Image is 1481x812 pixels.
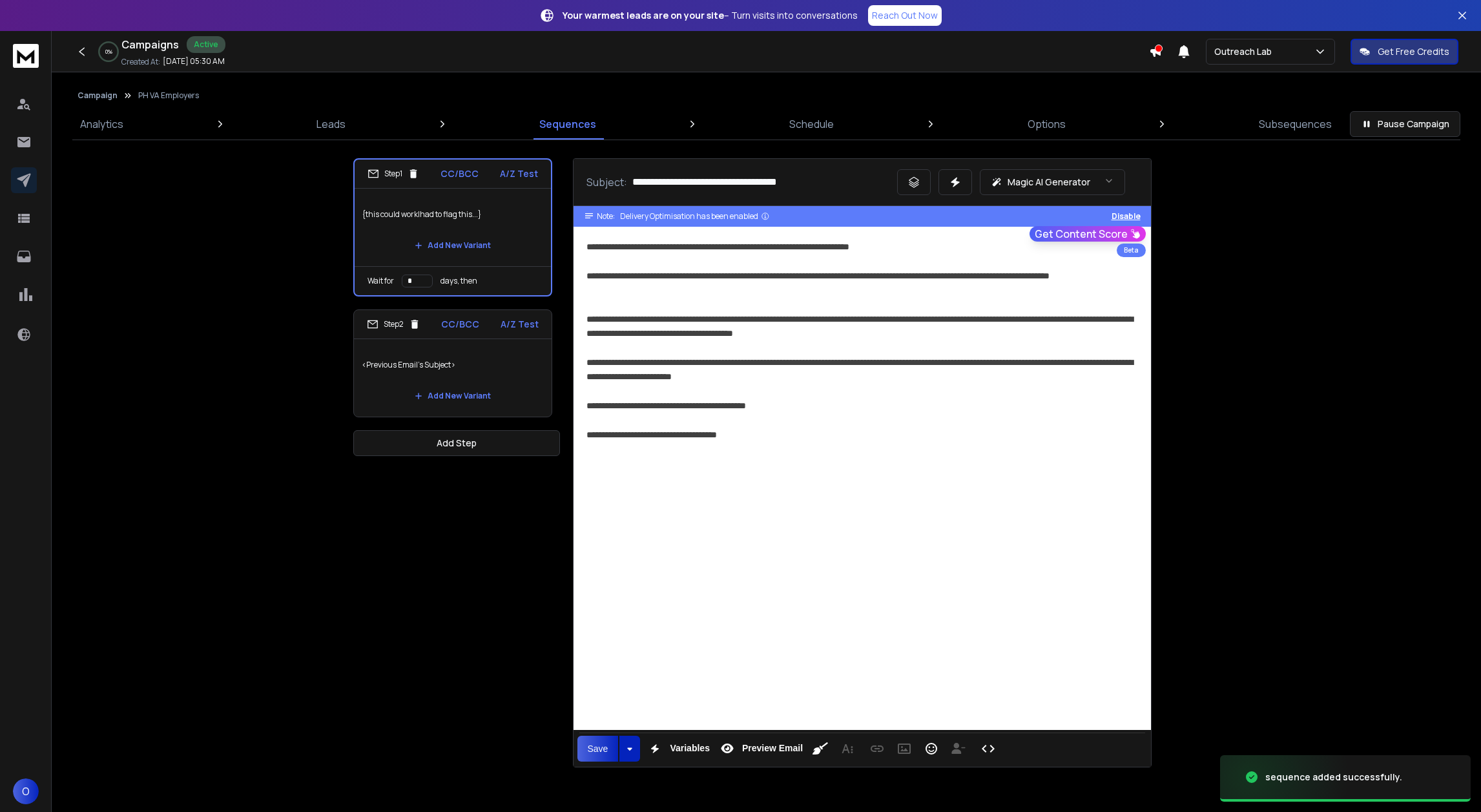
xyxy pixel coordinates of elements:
p: Options [1028,116,1066,132]
p: Get Free Credits [1378,45,1449,58]
p: Subject: [586,174,627,190]
a: Leads [309,109,353,140]
p: [DATE] 05:30 AM [163,56,225,67]
button: Insert Link (⌘K) [865,736,889,762]
button: Preview Email [715,736,805,762]
a: Analytics [72,109,131,140]
a: Reach Out Now [868,5,942,26]
button: Pause Campaign [1350,111,1460,137]
p: PH VA Employers [138,90,199,101]
p: 0 % [105,48,112,56]
button: Disable [1112,211,1141,222]
button: Get Free Credits [1351,39,1458,65]
p: A/Z Test [500,167,538,180]
li: Step2CC/BCCA/Z Test<Previous Email's Subject>Add New Variant [353,309,552,417]
h1: Campaigns [121,37,179,52]
a: Subsequences [1251,109,1340,140]
div: Delivery Optimisation has been enabled [620,211,770,222]
a: Sequences [532,109,604,140]
p: Magic AI Generator [1008,176,1090,189]
div: Beta [1117,244,1146,257]
p: Outreach Lab [1214,45,1277,58]
p: – Turn visits into conversations [563,9,858,22]
p: Created At: [121,57,160,67]
p: Reach Out Now [872,9,938,22]
span: Variables [667,743,712,754]
button: Get Content Score [1030,226,1146,242]
button: Clean HTML [808,736,833,762]
button: Magic AI Generator [980,169,1125,195]
a: Options [1020,109,1073,140]
button: O [13,778,39,804]
p: days, then [440,276,477,286]
button: Code View [976,736,1000,762]
div: Active [187,36,225,53]
span: Note: [597,211,615,222]
button: Campaign [78,90,118,101]
p: Schedule [789,116,834,132]
button: Add New Variant [404,383,501,409]
button: Add New Variant [404,233,501,258]
div: Step 1 [368,168,419,180]
button: Emoticons [919,736,944,762]
div: Step 2 [367,318,420,330]
li: Step1CC/BCCA/Z Test{this could work|had to flag this...}Add New VariantWait fordays, then [353,158,552,297]
strong: Your warmest leads are on your site [563,9,724,21]
img: logo [13,44,39,68]
p: CC/BCC [440,167,479,180]
button: More Text [835,736,860,762]
p: Analytics [80,116,123,132]
p: <Previous Email's Subject> [362,347,544,383]
button: Variables [643,736,712,762]
p: {this could work|had to flag this...} [362,196,543,233]
p: CC/BCC [441,318,479,331]
p: Leads [316,116,346,132]
button: Add Step [353,430,560,456]
button: Insert Image (⌘P) [892,736,917,762]
p: Sequences [539,116,596,132]
p: Subsequences [1259,116,1332,132]
button: Save [577,736,619,762]
p: Wait for [368,276,394,286]
p: A/Z Test [501,318,539,331]
div: sequence added successfully. [1265,771,1402,784]
button: Insert Unsubscribe Link [946,736,971,762]
a: Schedule [782,109,842,140]
span: Preview Email [740,743,805,754]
